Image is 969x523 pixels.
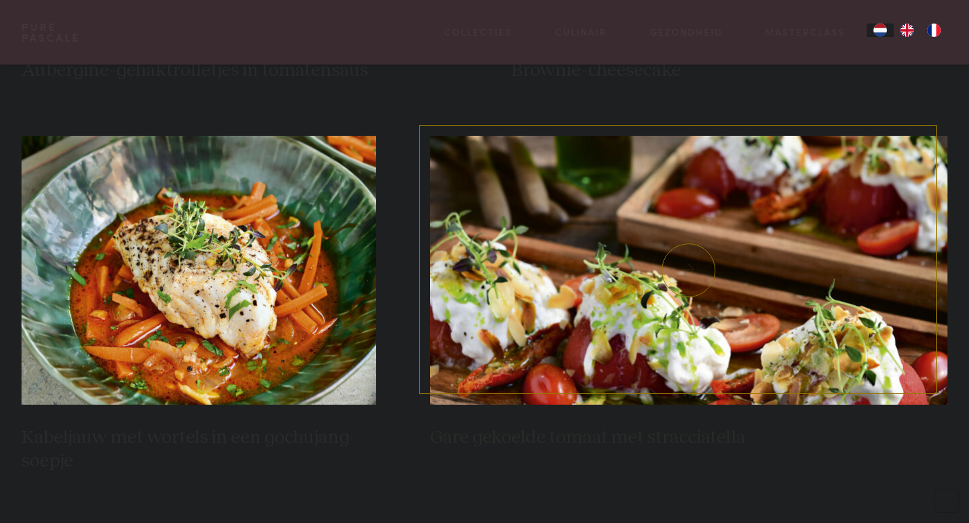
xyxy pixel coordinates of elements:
[430,426,948,450] h3: Gare gekoelde tomaat met stracciatella
[650,25,723,39] a: Gezondheid
[430,136,948,405] img: Gare gekoelde tomaat met stracciatella
[22,136,376,405] img: Kabeljauw met wortels in een gochujang-soepje
[511,59,947,83] h3: Brownie-cheesecake
[921,24,947,37] a: FR
[935,489,958,512] button: Uw voorkeuren voor toestemming voor trackingtechnologieën
[22,136,376,473] a: Kabeljauw met wortels in een gochujang-soepje Kabeljauw met wortels in een gochujang-soepje
[867,24,947,37] aside: Language selected: Nederlands
[22,59,458,83] h3: Aubergine-gehaktrolletjes in tomatensaus
[22,426,376,473] h3: Kabeljauw met wortels in een gochujang-soepje
[894,24,947,37] ul: Language list
[867,24,894,37] a: NL
[867,24,894,37] div: Language
[444,25,512,39] a: Collecties
[22,22,80,43] a: PurePascale
[555,25,607,39] a: Culinair
[894,24,921,37] a: EN
[765,25,845,39] a: Masterclass
[430,136,948,449] a: Gare gekoelde tomaat met stracciatella Gare gekoelde tomaat met stracciatella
